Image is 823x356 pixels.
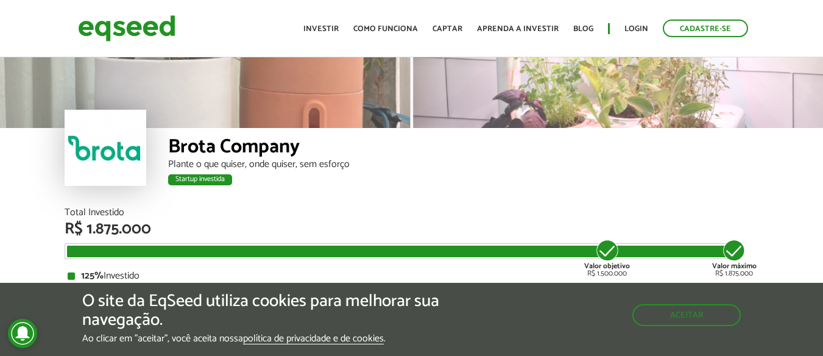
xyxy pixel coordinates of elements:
a: Aprenda a investir [477,25,559,33]
div: Brota Company [168,137,759,160]
div: R$ 1.875.000 [65,221,759,237]
div: Plante o que quiser, onde quiser, sem esforço [168,160,759,169]
a: Cadastre-se [663,20,748,37]
div: R$ 1.875.000 [712,238,757,277]
img: EqSeed [78,12,175,44]
a: Captar [433,25,462,33]
button: Aceitar [632,304,741,326]
div: Investido [68,271,756,281]
strong: Valor objetivo [584,260,630,272]
div: Startup investida [168,174,232,185]
a: política de privacidade e de cookies [243,334,384,344]
div: Total Investido [65,208,759,218]
a: Blog [573,25,593,33]
strong: 125% [81,268,104,284]
div: R$ 1.500.000 [584,238,630,277]
strong: 153% [81,281,104,297]
p: Ao clicar em "aceitar", você aceita nossa . [82,333,477,344]
strong: Valor máximo [712,260,757,272]
h5: O site da EqSeed utiliza cookies para melhorar sua navegação. [82,292,477,330]
a: Investir [303,25,339,33]
a: Login [624,25,648,33]
a: Como funciona [353,25,418,33]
